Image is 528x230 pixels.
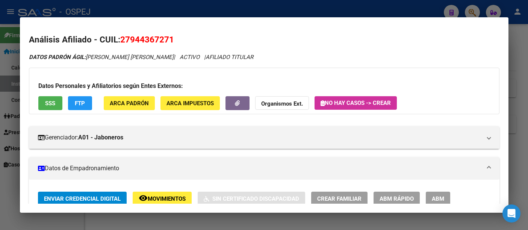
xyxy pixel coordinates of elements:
[166,100,214,107] span: ARCA Impuestos
[29,126,499,149] mat-expansion-panel-header: Gerenciador:A01 - Jaboneros
[38,192,127,206] button: Enviar Credencial Digital
[110,100,149,107] span: ARCA Padrón
[212,195,299,202] span: Sin Certificado Discapacidad
[104,96,155,110] button: ARCA Padrón
[38,82,490,91] h3: Datos Personales y Afiliatorios según Entes Externos:
[78,133,123,142] strong: A01 - Jaboneros
[38,96,62,110] button: SSS
[45,100,55,107] span: SSS
[321,100,391,106] span: No hay casos -> Crear
[206,54,253,61] span: AFILIADO TITULAR
[29,157,499,180] mat-expansion-panel-header: Datos de Empadronamiento
[261,100,303,107] strong: Organismos Ext.
[29,54,253,61] i: | ACTIVO |
[311,192,368,206] button: Crear Familiar
[68,96,92,110] button: FTP
[380,195,414,202] span: ABM Rápido
[29,33,499,46] h2: Análisis Afiliado - CUIL:
[139,194,148,203] mat-icon: remove_red_eye
[120,35,174,44] span: 27944367271
[160,96,220,110] button: ARCA Impuestos
[44,195,121,202] span: Enviar Credencial Digital
[38,133,481,142] mat-panel-title: Gerenciador:
[29,54,174,61] span: [PERSON_NAME] [PERSON_NAME]
[29,54,86,61] strong: DATOS PADRÓN ÁGIL:
[198,192,305,206] button: Sin Certificado Discapacidad
[38,164,481,173] mat-panel-title: Datos de Empadronamiento
[374,192,420,206] button: ABM Rápido
[426,192,450,206] button: ABM
[148,195,186,202] span: Movimientos
[432,195,444,202] span: ABM
[75,100,85,107] span: FTP
[133,192,192,206] button: Movimientos
[502,204,520,222] div: Open Intercom Messenger
[317,195,362,202] span: Crear Familiar
[255,96,309,110] button: Organismos Ext.
[315,96,397,110] button: No hay casos -> Crear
